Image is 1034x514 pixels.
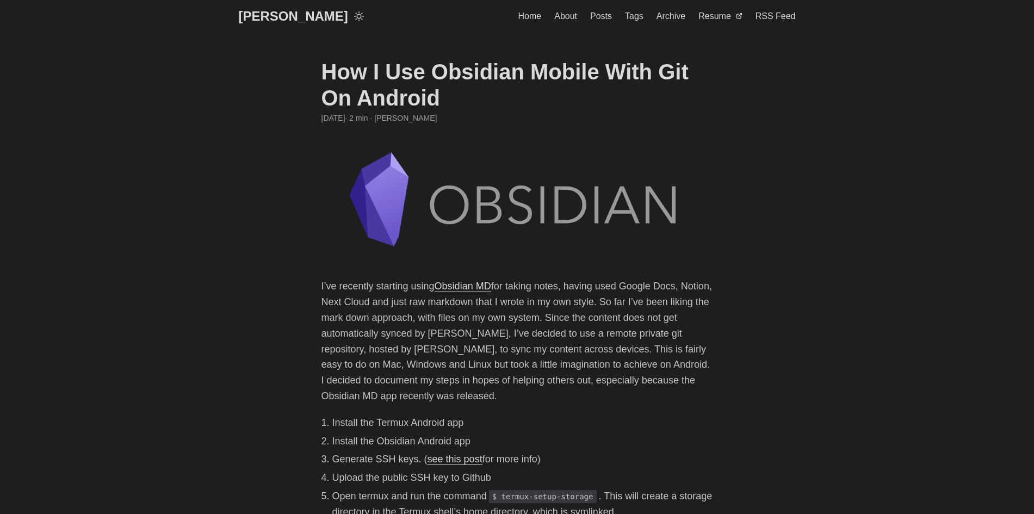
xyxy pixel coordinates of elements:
p: I’ve recently starting using for taking notes, having used Google Docs, Notion, Next Cloud and ju... [321,278,713,404]
li: Install the Obsidian Android app [332,434,713,449]
a: see this post [428,454,482,465]
code: $ termux-setup-storage [489,490,597,503]
span: Resume [698,11,731,21]
span: RSS Feed [756,11,796,21]
span: About [554,11,577,21]
span: Archive [657,11,685,21]
span: 2021-07-13 00:00:00 +0000 UTC [321,112,345,124]
li: Install the Termux Android app [332,415,713,431]
span: Home [518,11,542,21]
div: · 2 min · [PERSON_NAME] [321,112,713,124]
li: Upload the public SSH key to Github [332,470,713,486]
span: Tags [625,11,643,21]
a: Obsidian MD [435,281,491,292]
span: Posts [590,11,612,21]
li: Generate SSH keys. ( for more info) [332,451,713,467]
h1: How I Use Obsidian Mobile With Git On Android [321,59,713,111]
